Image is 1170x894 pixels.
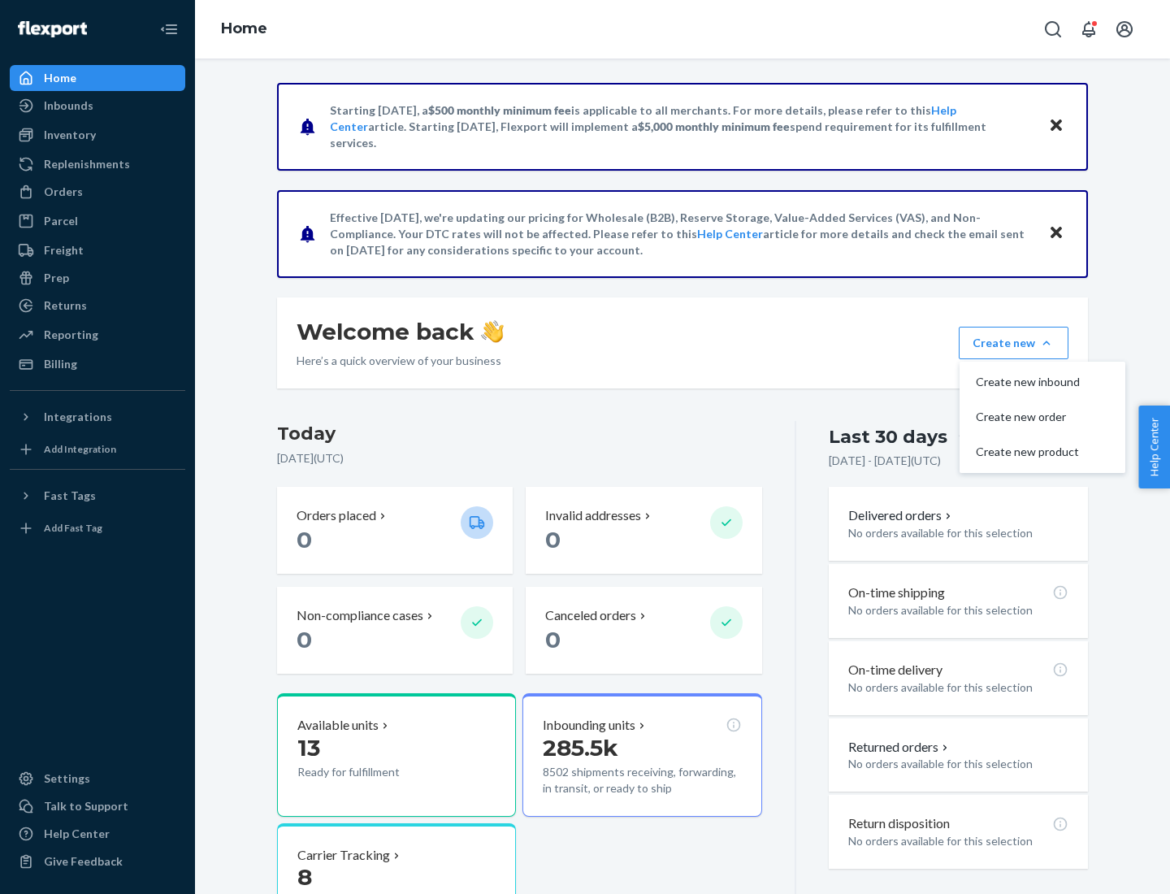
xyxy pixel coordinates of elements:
[545,526,561,553] span: 0
[44,409,112,425] div: Integrations
[545,506,641,525] p: Invalid addresses
[10,293,185,319] a: Returns
[10,122,185,148] a: Inventory
[848,506,955,525] button: Delivered orders
[44,488,96,504] div: Fast Tags
[44,127,96,143] div: Inventory
[1037,13,1069,46] button: Open Search Box
[153,13,185,46] button: Close Navigation
[543,716,635,735] p: Inbounding units
[44,184,83,200] div: Orders
[848,756,1068,772] p: No orders available for this selection
[10,93,185,119] a: Inbounds
[277,487,513,574] button: Orders placed 0
[330,102,1033,151] p: Starting [DATE], a is applicable to all merchants. For more details, please refer to this article...
[330,210,1033,258] p: Effective [DATE], we're updating our pricing for Wholesale (B2B), Reserve Storage, Value-Added Se...
[297,606,423,625] p: Non-compliance cases
[10,65,185,91] a: Home
[10,322,185,348] a: Reporting
[543,764,741,796] p: 8502 shipments receiving, forwarding, in transit, or ready to ship
[208,6,280,53] ol: breadcrumbs
[638,119,790,133] span: $5,000 monthly minimum fee
[10,208,185,234] a: Parcel
[297,526,312,553] span: 0
[848,814,950,833] p: Return disposition
[44,213,78,229] div: Parcel
[10,821,185,847] a: Help Center
[976,376,1080,388] span: Create new inbound
[297,764,448,780] p: Ready for fulfillment
[277,693,516,817] button: Available units13Ready for fulfillment
[44,826,110,842] div: Help Center
[10,351,185,377] a: Billing
[1046,115,1067,138] button: Close
[697,227,763,241] a: Help Center
[522,693,761,817] button: Inbounding units285.5k8502 shipments receiving, forwarding, in transit, or ready to ship
[963,365,1122,400] button: Create new inbound
[545,606,636,625] p: Canceled orders
[543,734,618,762] span: 285.5k
[1108,13,1141,46] button: Open account menu
[10,179,185,205] a: Orders
[44,798,128,814] div: Talk to Support
[10,793,185,819] a: Talk to Support
[44,297,87,314] div: Returns
[428,103,571,117] span: $500 monthly minimum fee
[829,424,947,449] div: Last 30 days
[44,770,90,787] div: Settings
[277,450,762,467] p: [DATE] ( UTC )
[545,626,561,653] span: 0
[829,453,941,469] p: [DATE] - [DATE] ( UTC )
[848,584,945,602] p: On-time shipping
[10,404,185,430] button: Integrations
[221,20,267,37] a: Home
[10,515,185,541] a: Add Fast Tag
[44,356,77,372] div: Billing
[10,151,185,177] a: Replenishments
[297,734,320,762] span: 13
[44,242,84,258] div: Freight
[44,442,116,456] div: Add Integration
[1046,222,1067,245] button: Close
[297,846,390,865] p: Carrier Tracking
[10,483,185,509] button: Fast Tags
[848,602,1068,618] p: No orders available for this selection
[848,525,1068,541] p: No orders available for this selection
[277,587,513,674] button: Non-compliance cases 0
[297,863,312,891] span: 8
[44,98,93,114] div: Inbounds
[481,320,504,343] img: hand-wave emoji
[277,421,762,447] h3: Today
[10,265,185,291] a: Prep
[963,435,1122,470] button: Create new product
[848,661,942,679] p: On-time delivery
[10,848,185,874] button: Give Feedback
[848,679,1068,696] p: No orders available for this selection
[297,716,379,735] p: Available units
[297,353,504,369] p: Here’s a quick overview of your business
[44,156,130,172] div: Replenishments
[297,317,504,346] h1: Welcome back
[976,411,1080,423] span: Create new order
[44,521,102,535] div: Add Fast Tag
[526,587,761,674] button: Canceled orders 0
[976,446,1080,458] span: Create new product
[1072,13,1105,46] button: Open notifications
[959,327,1068,359] button: Create newCreate new inboundCreate new orderCreate new product
[297,626,312,653] span: 0
[297,506,376,525] p: Orders placed
[1138,406,1170,488] button: Help Center
[526,487,761,574] button: Invalid addresses 0
[44,70,76,86] div: Home
[963,400,1122,435] button: Create new order
[10,766,185,792] a: Settings
[10,436,185,462] a: Add Integration
[848,833,1068,849] p: No orders available for this selection
[44,270,69,286] div: Prep
[18,21,87,37] img: Flexport logo
[44,853,123,870] div: Give Feedback
[848,738,951,757] button: Returned orders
